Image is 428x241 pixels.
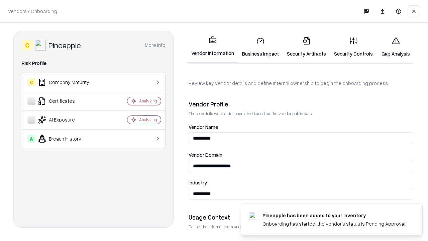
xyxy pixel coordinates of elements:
div: AI Exposure [27,116,107,124]
div: Analyzing [139,98,157,104]
label: Industry [189,180,413,185]
div: Onboarding has started, the vendor's status is Pending Approval. [262,220,406,227]
a: Business Impact [238,31,283,63]
a: Security Controls [330,31,377,63]
div: Risk Profile [22,59,166,67]
div: Usage Context [189,213,413,221]
div: Breach History [27,135,107,143]
div: Pineapple [48,40,81,51]
div: A [27,135,35,143]
p: Vendors / Onboarding [8,8,57,15]
a: Vendor Information [187,31,238,63]
img: pineappleenergy.com [249,212,257,220]
a: Security Artifacts [283,31,330,63]
img: Pineapple [35,40,46,51]
div: Pineapple has been added to your inventory [262,212,406,219]
div: Certificates [27,97,107,105]
p: Review key vendor details and define internal ownership to begin the onboarding process. [189,80,413,87]
label: Vendor Name [189,125,413,130]
p: These details were auto-populated based on the vendor public data [189,111,413,116]
a: Gap Analysis [377,31,415,63]
button: More info [145,39,166,51]
div: C [22,40,32,51]
div: Analyzing [139,117,157,123]
div: Vendor Profile [189,100,413,108]
div: C [27,78,35,86]
p: Define the internal team and reason for using this vendor. This helps assess business relevance a... [189,224,413,230]
div: Company Maturity [27,78,107,86]
label: Vendor Domain [189,152,413,157]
